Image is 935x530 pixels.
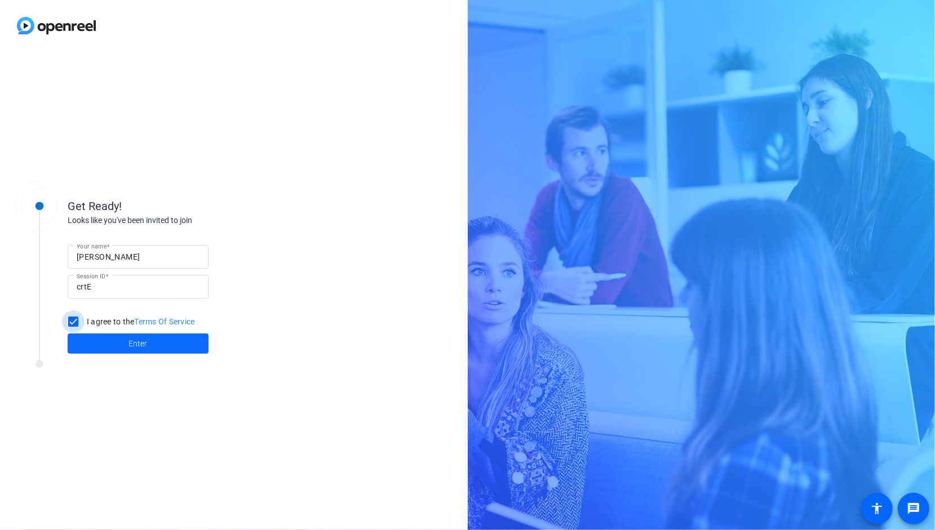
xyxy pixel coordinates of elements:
div: Looks like you've been invited to join [68,215,293,226]
mat-label: Session ID [77,273,105,279]
div: Get Ready! [68,198,293,215]
label: I agree to the [85,316,195,327]
a: Terms Of Service [135,317,195,326]
mat-icon: message [907,502,920,515]
button: Enter [68,333,209,354]
mat-icon: accessibility [870,502,884,515]
mat-label: Your name [77,243,107,250]
span: Enter [129,338,148,350]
